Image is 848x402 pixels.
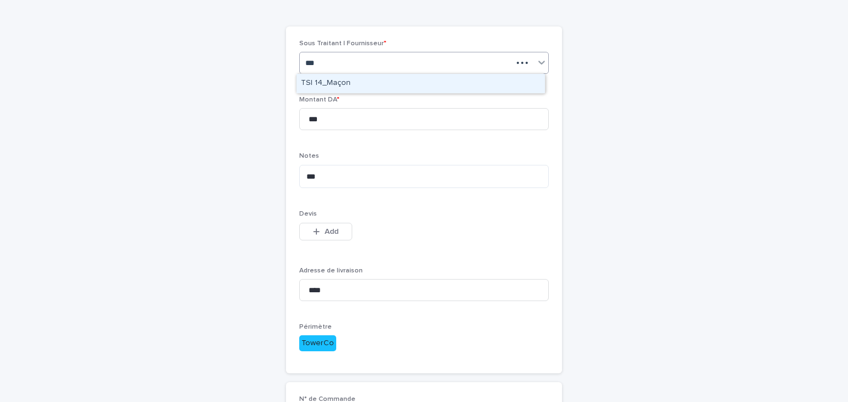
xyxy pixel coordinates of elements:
button: Add [299,223,352,240]
div: TowerCo [299,335,336,351]
span: Sous Traitant | Fournisseur [299,40,386,47]
div: TSI 14_Maçon [296,74,545,93]
span: Devis [299,211,317,217]
span: Notes [299,153,319,159]
span: Adresse de livraison [299,267,363,274]
span: Add [325,228,338,235]
span: Montant DA [299,97,340,103]
span: Périmètre [299,324,332,330]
